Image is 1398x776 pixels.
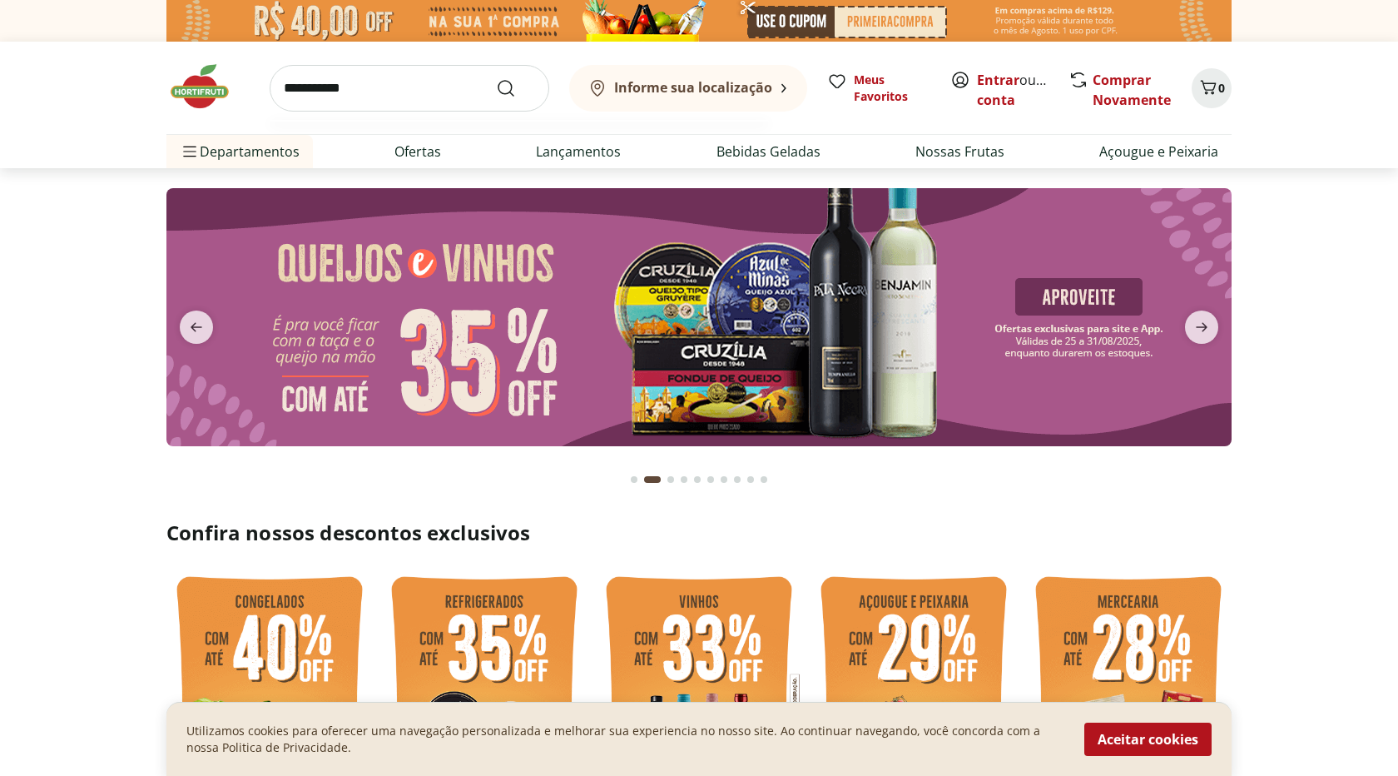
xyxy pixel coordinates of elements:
a: Meus Favoritos [827,72,930,105]
button: Go to page 10 from fs-carousel [757,460,771,500]
p: Utilizamos cookies para oferecer uma navegação personalizada e melhorar sua experiencia no nosso ... [186,723,1064,756]
a: Bebidas Geladas [716,142,820,162]
input: search [270,65,549,112]
b: Informe sua localização [614,78,772,97]
button: Go to page 4 from fs-carousel [677,460,691,500]
a: Ofertas [394,142,441,162]
span: Meus Favoritos [854,72,930,105]
button: Go to page 7 from fs-carousel [717,460,731,500]
span: Departamentos [180,132,300,172]
button: Go to page 3 from fs-carousel [664,460,677,500]
span: ou [977,70,1051,110]
button: Submit Search [496,78,536,98]
button: Go to page 8 from fs-carousel [731,460,744,500]
a: Açougue e Peixaria [1099,142,1218,162]
button: previous [166,311,226,344]
button: Carrinho [1192,68,1232,108]
span: 0 [1218,80,1225,96]
h2: Confira nossos descontos exclusivos [166,520,1232,546]
a: Criar conta [977,71,1068,109]
a: Entrar [977,71,1019,89]
button: Current page from fs-carousel [641,460,664,500]
button: Go to page 6 from fs-carousel [704,460,717,500]
button: Menu [180,132,200,172]
a: Lançamentos [536,142,621,162]
button: Aceitar cookies [1084,723,1212,756]
button: Go to page 1 from fs-carousel [627,460,641,500]
button: Go to page 5 from fs-carousel [691,460,704,500]
button: Informe sua localização [569,65,807,112]
a: Nossas Frutas [915,142,1004,162]
a: Comprar Novamente [1093,71,1171,109]
img: queijos e vinhos [166,188,1232,446]
button: next [1172,311,1232,344]
button: Go to page 9 from fs-carousel [744,460,757,500]
img: Hortifruti [166,62,250,112]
